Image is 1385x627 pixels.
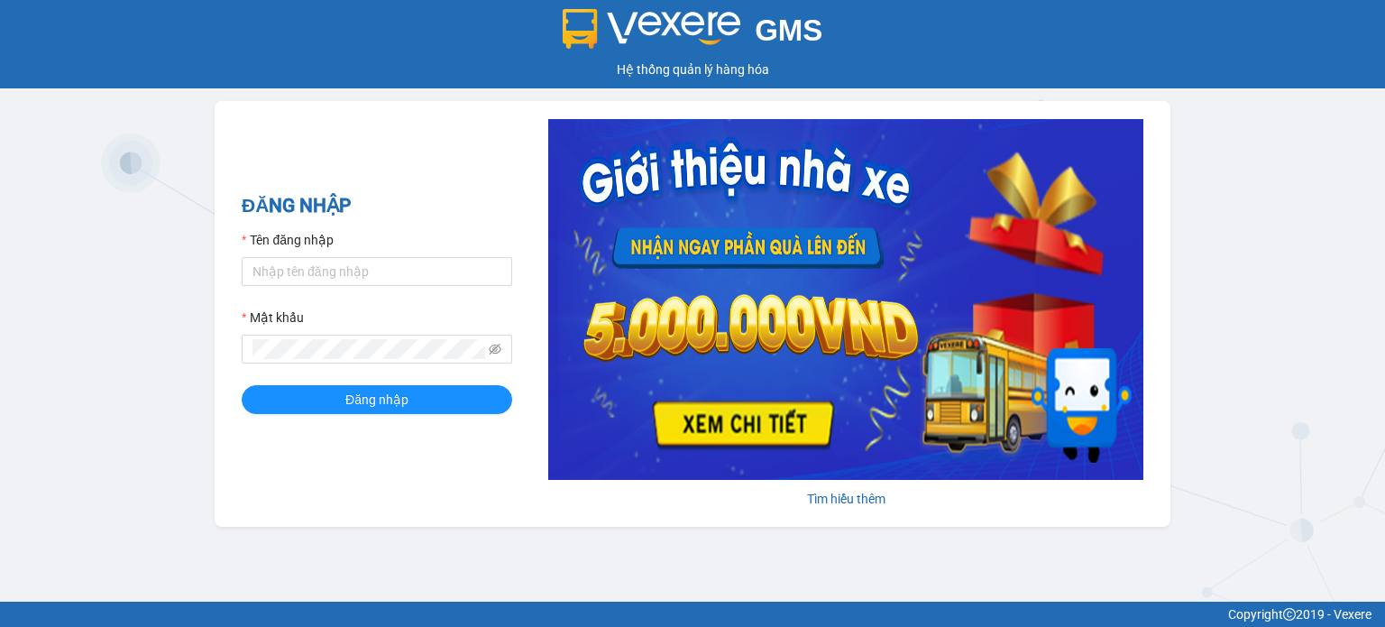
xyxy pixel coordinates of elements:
span: Đăng nhập [345,390,408,410]
div: Tìm hiểu thêm [548,489,1143,509]
input: Tên đăng nhập [242,257,512,286]
h2: ĐĂNG NHẬP [242,191,512,221]
span: eye-invisible [489,343,501,355]
span: copyright [1283,608,1296,621]
label: Tên đăng nhập [242,230,334,250]
img: banner-0 [548,119,1143,480]
img: logo 2 [563,9,741,49]
div: Hệ thống quản lý hàng hóa [5,60,1380,79]
div: Copyright 2019 - Vexere [14,604,1371,624]
label: Mật khẩu [242,308,304,327]
a: GMS [563,27,823,41]
button: Đăng nhập [242,385,512,414]
span: GMS [755,14,822,47]
input: Mật khẩu [252,339,485,359]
